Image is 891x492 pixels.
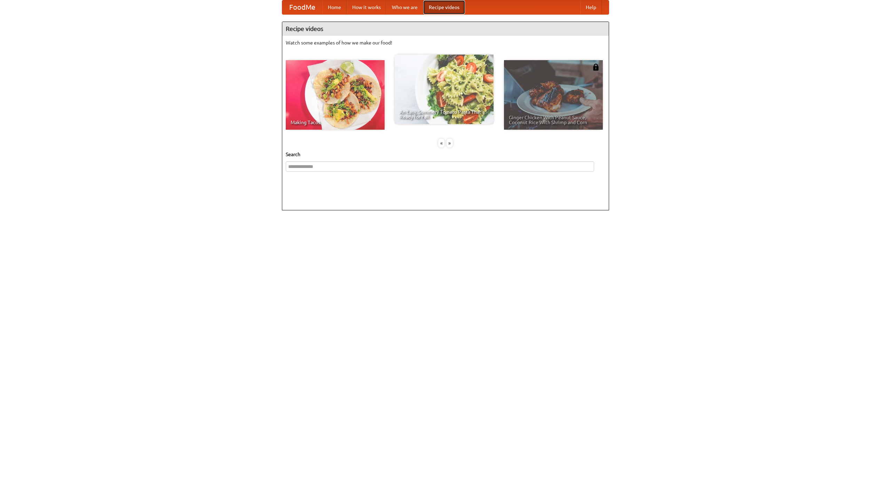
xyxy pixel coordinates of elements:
a: An Easy, Summery Tomato Pasta That's Ready for Fall [395,55,494,124]
a: Who we are [386,0,423,14]
a: Home [322,0,347,14]
div: » [447,139,453,147]
div: « [438,139,444,147]
span: An Easy, Summery Tomato Pasta That's Ready for Fall [400,110,489,119]
a: Recipe videos [423,0,465,14]
a: How it works [347,0,386,14]
p: Watch some examples of how we make our food! [286,39,605,46]
a: Help [580,0,602,14]
a: FoodMe [282,0,322,14]
h5: Search [286,151,605,158]
a: Making Tacos [286,60,385,130]
span: Making Tacos [291,120,380,125]
img: 483408.png [592,64,599,71]
h4: Recipe videos [282,22,609,36]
